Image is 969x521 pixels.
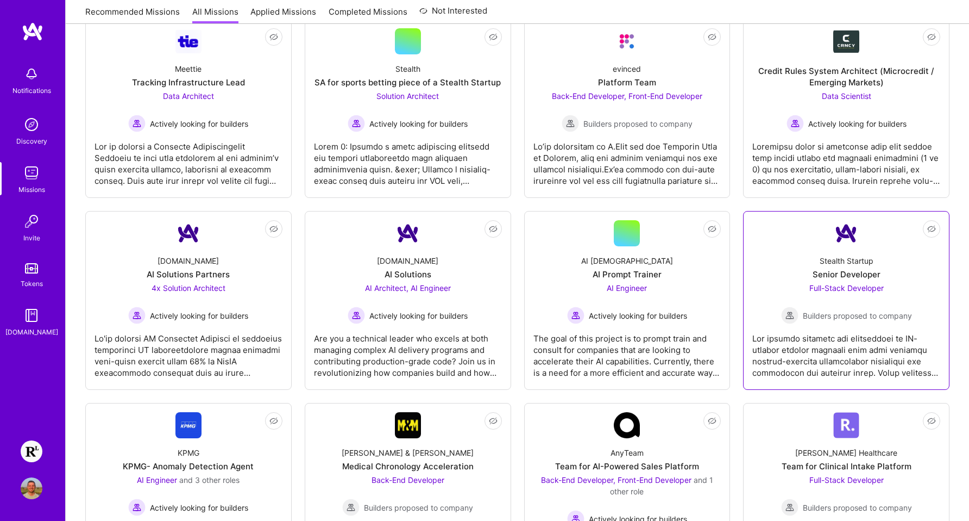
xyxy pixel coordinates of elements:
[489,33,498,41] i: icon EyeClosed
[250,6,316,24] a: Applied Missions
[395,412,421,438] img: Company Logo
[342,447,474,458] div: [PERSON_NAME] & [PERSON_NAME]
[752,28,940,189] a: Company LogoCredit Rules System Architect (Microcredit / Emerging Markets)Data Scientist Actively...
[376,91,439,101] span: Solution Architect
[175,412,202,438] img: Company Logo
[752,132,940,187] div: Loremipsu dolor si ametconse adip elit seddoe temp incidi utlabo etd magnaali enimadmini (1 ve 0)...
[541,475,691,485] span: Back-End Developer, Front-End Developer
[809,475,884,485] span: Full-Stack Developer
[803,310,912,321] span: Builders proposed to company
[150,310,248,321] span: Actively looking for builders
[781,499,798,516] img: Builders proposed to company
[95,220,282,381] a: Company Logo[DOMAIN_NAME]AI Solutions Partners4x Solution Architect Actively looking for builders...
[137,475,177,485] span: AI Engineer
[95,132,282,187] div: Lor ip dolorsi a Consecte Adipiscingelit Seddoeiu te inci utla etdolorem al eni adminim’v quisn e...
[364,502,473,513] span: Builders proposed to company
[708,225,716,233] i: icon EyeClosed
[18,477,45,499] a: User Avatar
[562,115,579,132] img: Builders proposed to company
[123,461,254,472] div: KPMG- Anomaly Detection Agent
[314,220,502,381] a: Company Logo[DOMAIN_NAME]AI SolutionsAI Architect, AI Engineer Actively looking for buildersActiv...
[385,269,431,280] div: AI Solutions
[781,307,798,324] img: Builders proposed to company
[927,417,936,425] i: icon EyeClosed
[85,6,180,24] a: Recommended Missions
[369,310,468,321] span: Actively looking for builders
[314,28,502,189] a: StealthSA for sports betting piece of a Stealth StartupSolution Architect Actively looking for bu...
[18,441,45,462] a: Resilience Lab: Building a Health Tech Platform
[348,307,365,324] img: Actively looking for builders
[128,115,146,132] img: Actively looking for builders
[22,22,43,41] img: logo
[593,269,662,280] div: AI Prompt Trainer
[25,263,38,274] img: tokens
[533,220,721,381] a: AI [DEMOGRAPHIC_DATA]AI Prompt TrainerAI Engineer Actively looking for buildersActively looking f...
[555,461,699,472] div: Team for AI-Powered Sales Platform
[179,475,240,485] span: and 3 other roles
[782,461,911,472] div: Team for Clinical Intake Platform
[192,6,238,24] a: All Missions
[314,132,502,187] div: Lorem 0: Ipsumdo s ametc adipiscing elitsedd eiu tempori utlaboreetdo magn aliquaen adminimvenia ...
[567,307,584,324] img: Actively looking for builders
[150,502,248,513] span: Actively looking for builders
[23,232,40,244] div: Invite
[163,91,214,101] span: Data Architect
[598,77,656,88] div: Platform Team
[795,447,897,458] div: [PERSON_NAME] Healthcare
[21,114,42,135] img: discovery
[927,33,936,41] i: icon EyeClosed
[708,417,716,425] i: icon EyeClosed
[175,220,202,246] img: Company Logo
[489,417,498,425] i: icon EyeClosed
[927,225,936,233] i: icon EyeClosed
[614,412,640,438] img: Company Logo
[175,63,202,75] div: Meettie
[178,447,199,458] div: KPMG
[18,184,45,195] div: Missions
[833,220,859,246] img: Company Logo
[269,417,278,425] i: icon EyeClosed
[377,255,438,266] div: [DOMAIN_NAME]
[611,447,644,458] div: AnyTeam
[147,269,230,280] div: AI Solutions Partners
[708,33,716,41] i: icon EyeClosed
[5,326,58,338] div: [DOMAIN_NAME]
[21,441,42,462] img: Resilience Lab: Building a Health Tech Platform
[95,324,282,379] div: Lo'ip dolorsi AM Consectet Adipisci el seddoeius temporinci UT laboreetdolore magnaa enimadmi ven...
[21,162,42,184] img: teamwork
[589,310,687,321] span: Actively looking for builders
[329,6,407,24] a: Completed Missions
[369,118,468,129] span: Actively looking for builders
[395,220,421,246] img: Company Logo
[150,118,248,129] span: Actively looking for builders
[833,30,859,53] img: Company Logo
[128,499,146,516] img: Actively looking for builders
[489,225,498,233] i: icon EyeClosed
[822,91,871,101] span: Data Scientist
[314,77,501,88] div: SA for sports betting piece of a Stealth Startup
[128,307,146,324] img: Actively looking for builders
[342,499,360,516] img: Builders proposed to company
[552,91,702,101] span: Back-End Developer, Front-End Developer
[12,85,51,96] div: Notifications
[533,28,721,189] a: Company LogoevincedPlatform TeamBack-End Developer, Front-End Developer Builders proposed to comp...
[21,278,43,289] div: Tokens
[395,63,420,75] div: Stealth
[809,283,884,293] span: Full-Stack Developer
[21,210,42,232] img: Invite
[21,305,42,326] img: guide book
[803,502,912,513] span: Builders proposed to company
[132,77,245,88] div: Tracking Infrastructure Lead
[533,132,721,187] div: Lo’ip dolorsitam co A.Elit sed doe Temporin Utla et Dolorem, aliq eni adminim veniamqui nos exe u...
[752,65,940,88] div: Credit Rules System Architect (Microcredit / Emerging Markets)
[581,255,673,266] div: AI [DEMOGRAPHIC_DATA]
[365,283,451,293] span: AI Architect, AI Engineer
[95,28,282,189] a: Company LogoMeettieTracking Infrastructure LeadData Architect Actively looking for buildersActive...
[614,28,640,54] img: Company Logo
[583,118,693,129] span: Builders proposed to company
[269,225,278,233] i: icon EyeClosed
[342,461,474,472] div: Medical Chronology Acceleration
[533,324,721,379] div: The goal of this project is to prompt train and consult for companies that are looking to acceler...
[813,269,880,280] div: Senior Developer
[419,4,487,24] a: Not Interested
